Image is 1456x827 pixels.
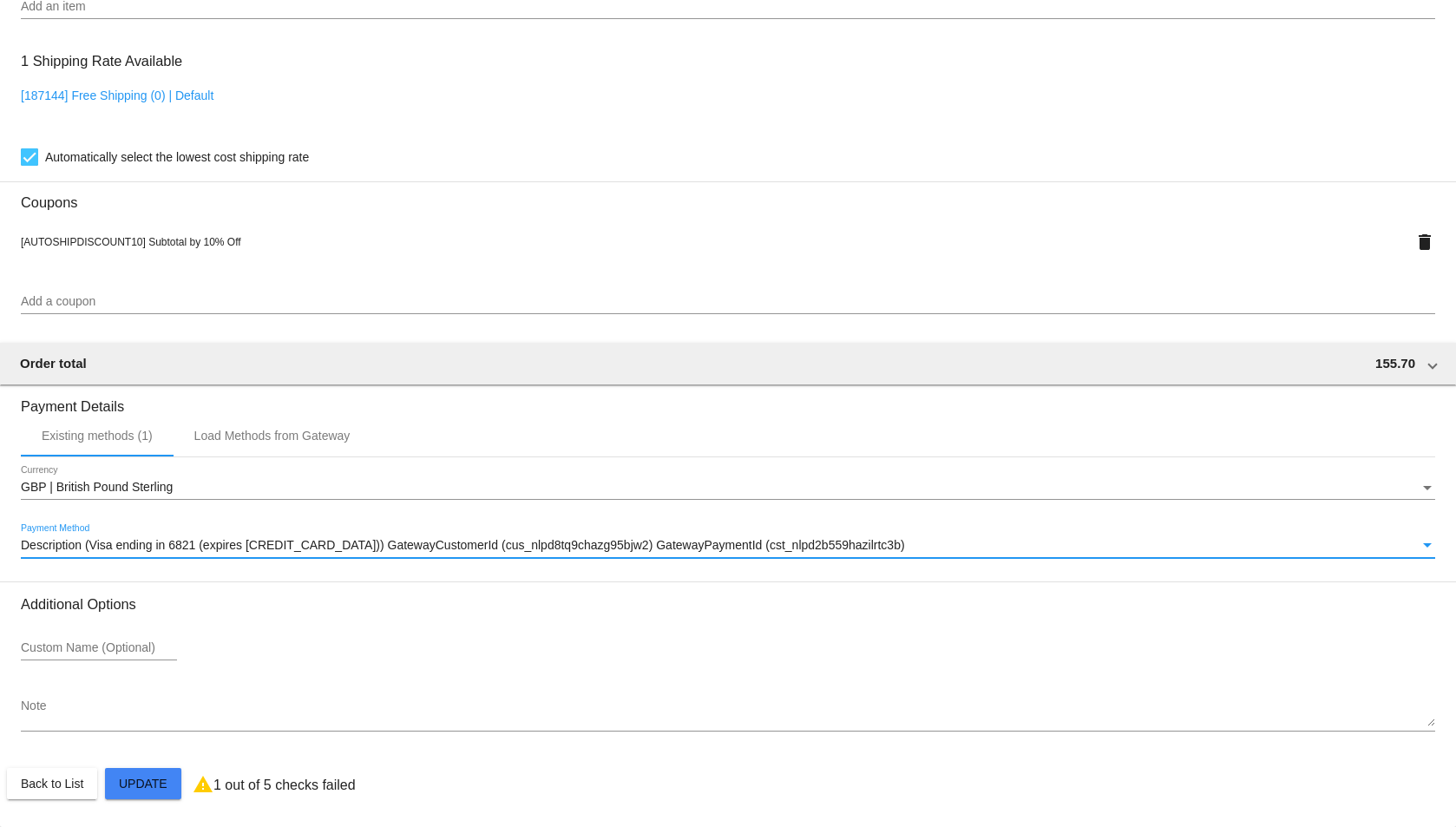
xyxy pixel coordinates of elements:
input: Custom Name (Optional) [21,641,177,655]
div: Load Methods from Gateway [194,429,351,443]
mat-icon: delete [1414,232,1435,253]
span: Automatically select the lowest cost shipping rate [45,147,309,167]
h3: Additional Options [21,596,1435,613]
span: Description (Visa ending in 6821 (expires [CREDIT_CARD_DATA])) GatewayCustomerId (cus_nlpd8tq9cha... [21,538,905,552]
h3: Payment Details [21,385,1435,415]
input: Add a coupon [21,295,1435,309]
a: [187144] Free Shipping (0) | Default [21,89,213,102]
div: Existing methods (1) [42,429,153,443]
p: 1 out of 5 checks failed [213,778,356,793]
h3: 1 Shipping Rate Available [21,43,182,80]
span: Order total [20,356,87,371]
mat-select: Payment Method [21,539,1435,553]
button: Back to List [7,768,97,799]
h3: Coupons [21,181,1435,211]
mat-select: Currency [21,481,1435,495]
button: Update [105,768,181,799]
span: GBP | British Pound Sterling [21,480,173,494]
span: 155.70 [1375,356,1415,371]
span: [AUTOSHIPDISCOUNT10] Subtotal by 10% Off [21,236,241,248]
mat-icon: warning [193,774,213,795]
span: Update [119,777,167,791]
span: Back to List [21,777,83,791]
